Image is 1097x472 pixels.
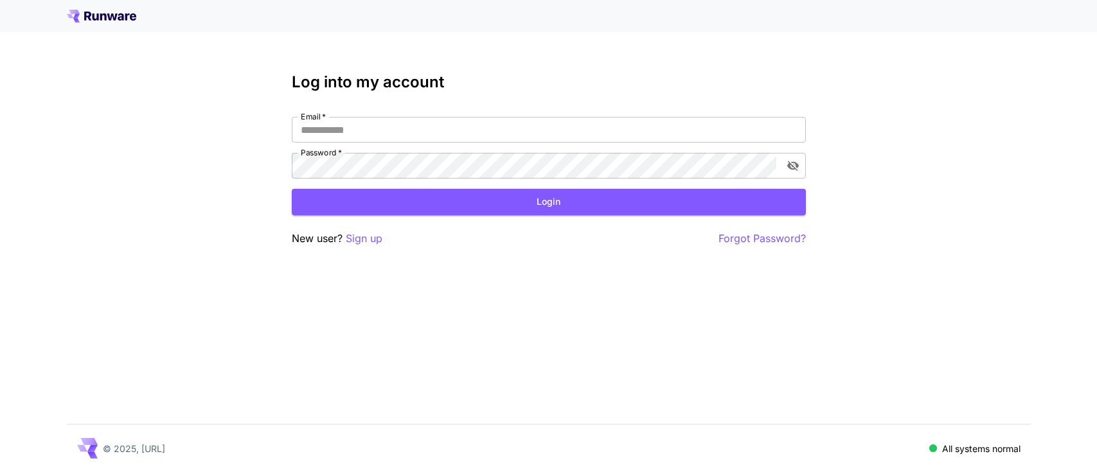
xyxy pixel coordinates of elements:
[103,442,165,455] p: © 2025, [URL]
[301,147,342,158] label: Password
[781,154,805,177] button: toggle password visibility
[292,73,806,91] h3: Log into my account
[346,231,382,247] button: Sign up
[942,442,1021,455] p: All systems normal
[301,111,326,122] label: Email
[292,231,382,247] p: New user?
[292,189,806,215] button: Login
[718,231,806,247] button: Forgot Password?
